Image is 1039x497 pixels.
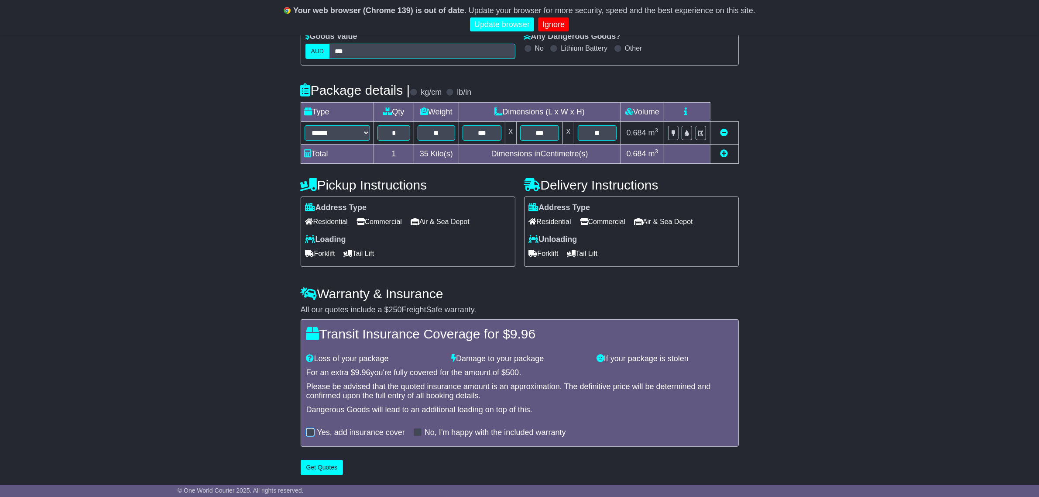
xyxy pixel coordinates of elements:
span: Residential [529,215,571,228]
label: No, I'm happy with the included warranty [425,428,566,438]
a: Remove this item [720,128,728,137]
span: 0.684 [627,128,646,137]
td: x [563,121,574,144]
span: m [648,149,658,158]
span: 250 [389,305,402,314]
span: Air & Sea Depot [411,215,470,228]
span: Forklift [305,247,335,260]
span: Commercial [357,215,402,228]
div: If your package is stolen [592,354,737,364]
span: Tail Lift [344,247,374,260]
span: Air & Sea Depot [634,215,693,228]
label: No [535,44,544,52]
td: Total [301,145,374,164]
span: Update your browser for more security, speed and the best experience on this site. [469,6,755,15]
sup: 3 [655,127,658,134]
label: lb/in [457,88,471,97]
label: Address Type [529,203,590,213]
div: Dangerous Goods will lead to an additional loading on top of this. [306,405,733,415]
a: Add new item [720,149,728,158]
span: Commercial [580,215,625,228]
label: Loading [305,235,346,245]
label: Lithium Battery [561,44,607,52]
span: 9.96 [355,368,370,377]
span: 9.96 [510,327,535,341]
td: Weight [414,102,459,121]
h4: Warranty & Insurance [301,286,739,301]
span: 500 [506,368,519,377]
td: Dimensions (L x W x H) [459,102,621,121]
label: Any Dangerous Goods? [524,32,621,41]
td: Type [301,102,374,121]
div: Please be advised that the quoted insurance amount is an approximation. The definitive price will... [306,382,733,401]
b: Your web browser (Chrome 139) is out of date. [293,6,466,15]
span: Tail Lift [567,247,598,260]
span: 35 [420,149,429,158]
h4: Delivery Instructions [524,178,739,192]
h4: Transit Insurance Coverage for $ [306,327,733,341]
label: Other [625,44,642,52]
span: © One World Courier 2025. All rights reserved. [178,487,304,494]
span: 0.684 [627,149,646,158]
div: For an extra $ you're fully covered for the amount of $ . [306,368,733,378]
label: Yes, add insurance cover [317,428,405,438]
td: Dimensions in Centimetre(s) [459,145,621,164]
span: m [648,128,658,137]
span: Forklift [529,247,559,260]
td: Kilo(s) [414,145,459,164]
div: All our quotes include a $ FreightSafe warranty. [301,305,739,315]
div: Damage to your package [447,354,592,364]
h4: Package details | [301,83,410,97]
td: Qty [374,102,414,121]
td: x [505,121,516,144]
button: Get Quotes [301,460,343,475]
label: Goods Value [305,32,357,41]
div: Loss of your package [302,354,447,364]
label: Address Type [305,203,367,213]
a: Update browser [470,17,534,32]
sup: 3 [655,148,658,155]
h4: Pickup Instructions [301,178,515,192]
td: Volume [621,102,664,121]
td: 1 [374,145,414,164]
label: Unloading [529,235,577,245]
label: kg/cm [421,88,442,97]
span: Residential [305,215,348,228]
a: Ignore [538,17,569,32]
label: AUD [305,44,330,59]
